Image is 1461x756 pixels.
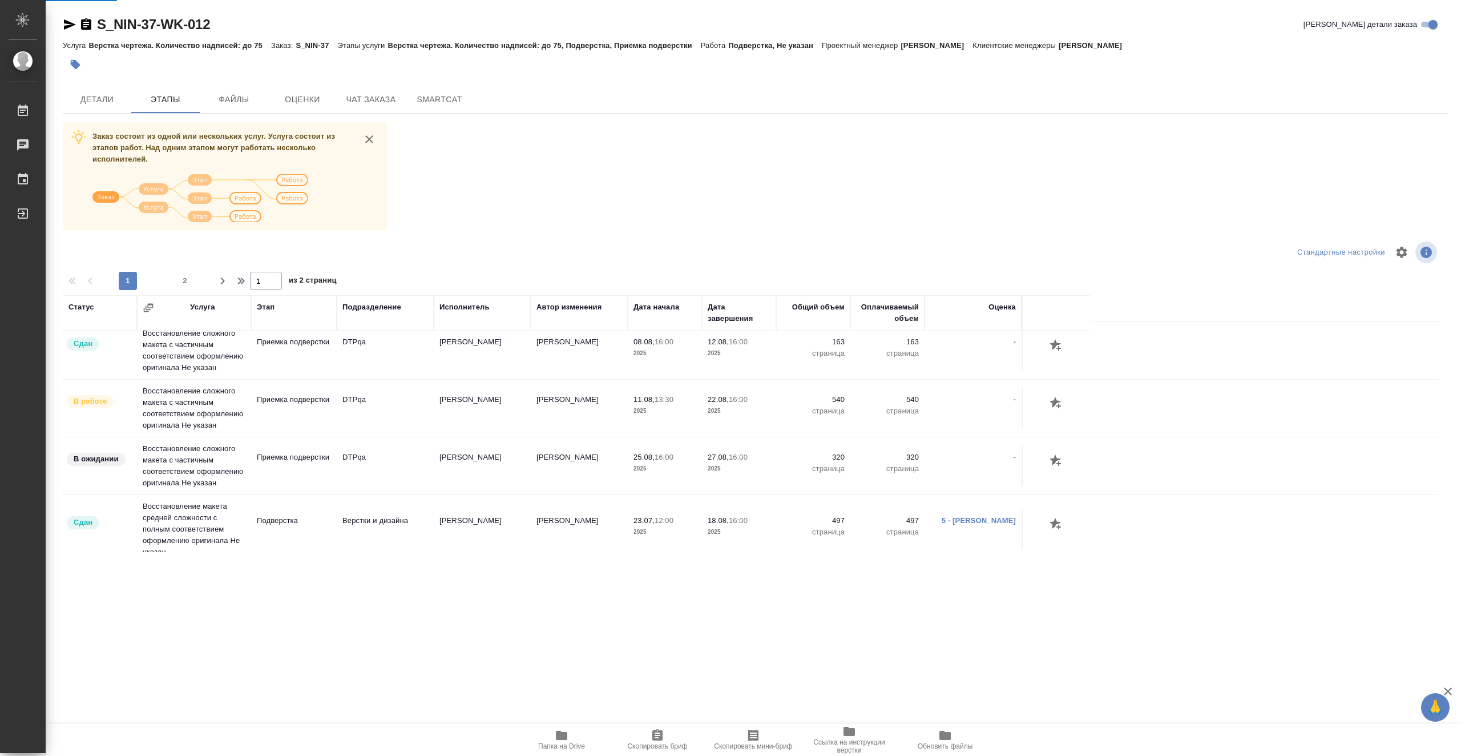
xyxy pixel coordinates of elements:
[388,41,700,50] p: Верстка чертежа. Количество надписей: до 75, Подверстка, Приемка подверстки
[708,337,729,346] p: 12.08,
[275,93,330,107] span: Оценки
[856,526,919,538] p: страница
[633,516,655,525] p: 23.07,
[633,337,655,346] p: 08.08,
[633,453,655,461] p: 25.08,
[708,453,729,461] p: 27.08,
[1294,244,1388,262] div: split button
[176,272,194,290] button: 2
[729,453,748,461] p: 16:00
[1014,337,1016,346] a: -
[176,275,194,287] span: 2
[782,348,845,359] p: страница
[531,331,628,371] td: [PERSON_NAME]
[337,388,434,428] td: DTPqa
[257,301,275,313] div: Этап
[655,395,673,404] p: 13:30
[1014,395,1016,404] a: -
[190,301,215,313] div: Услуга
[1047,515,1066,534] button: Добавить оценку
[338,41,388,50] p: Этапы услуги
[63,41,88,50] p: Услуга
[708,516,729,525] p: 18.08,
[782,452,845,463] p: 320
[361,131,378,148] button: close
[70,93,124,107] span: Детали
[74,396,107,407] p: В работе
[257,336,331,348] p: Приемка подверстки
[782,515,845,526] p: 497
[271,41,296,50] p: Заказ:
[856,405,919,417] p: страница
[143,302,154,313] button: Сгруппировать
[434,331,531,371] td: [PERSON_NAME]
[856,463,919,474] p: страница
[1014,453,1016,461] a: -
[344,93,398,107] span: Чат заказа
[822,41,901,50] p: Проектный менеджер
[729,516,748,525] p: 16:00
[1421,693,1450,722] button: 🙏
[972,41,1059,50] p: Клиентские менеджеры
[856,336,919,348] p: 163
[74,517,92,528] p: Сдан
[708,348,770,359] p: 2025
[434,446,531,486] td: [PERSON_NAME]
[655,453,673,461] p: 16:00
[708,526,770,538] p: 2025
[296,41,337,50] p: S_NIN-37
[1047,336,1066,356] button: Добавить оценку
[531,509,628,549] td: [PERSON_NAME]
[655,516,673,525] p: 12:00
[289,274,337,290] span: из 2 страниц
[708,463,770,474] p: 2025
[856,394,919,405] p: 540
[1303,19,1417,30] span: [PERSON_NAME] детали заказа
[729,337,748,346] p: 16:00
[342,301,401,313] div: Подразделение
[74,453,119,465] p: В ожидании
[633,301,679,313] div: Дата начала
[728,41,822,50] p: Подверстка, Не указан
[782,463,845,474] p: страница
[792,301,845,313] div: Общий объем
[92,132,335,163] span: Заказ состоит из одной или нескольких услуг. Услуга состоит из этапов работ. Над одним этапом мог...
[1047,394,1066,413] button: Добавить оценку
[988,301,1016,313] div: Оценка
[337,509,434,549] td: Верстки и дизайна
[856,515,919,526] p: 497
[74,338,92,349] p: Сдан
[633,526,696,538] p: 2025
[63,18,76,31] button: Скопировать ссылку для ЯМессенджера
[633,405,696,417] p: 2025
[655,337,673,346] p: 16:00
[531,388,628,428] td: [PERSON_NAME]
[412,93,467,107] span: SmartCat
[708,405,770,417] p: 2025
[257,452,331,463] p: Приемка подверстки
[63,52,88,77] button: Добавить тэг
[782,394,845,405] p: 540
[434,509,531,549] td: [PERSON_NAME]
[531,446,628,486] td: [PERSON_NAME]
[97,17,210,32] a: S_NIN-37-WK-012
[536,301,602,313] div: Автор изменения
[942,516,1016,525] a: 5 - [PERSON_NAME]
[137,380,251,437] td: Восстановление сложного макета с частичным соответствием оформлению оригинала Не указан
[782,405,845,417] p: страница
[708,301,770,324] div: Дата завершения
[1059,41,1131,50] p: [PERSON_NAME]
[633,348,696,359] p: 2025
[68,301,94,313] div: Статус
[856,301,919,324] div: Оплачиваемый объем
[439,301,490,313] div: Исполнитель
[701,41,729,50] p: Работа
[1426,695,1445,719] span: 🙏
[257,394,331,405] p: Приемка подверстки
[337,446,434,486] td: DTPqa
[137,437,251,494] td: Восстановление сложного макета с частичным соответствием оформлению оригинала Не указан
[138,93,193,107] span: Этапы
[633,463,696,474] p: 2025
[434,388,531,428] td: [PERSON_NAME]
[1388,239,1415,266] span: Настроить таблицу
